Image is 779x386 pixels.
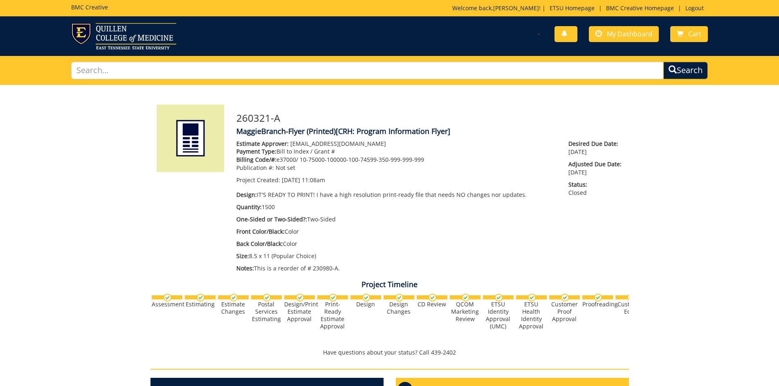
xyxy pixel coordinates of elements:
[568,181,622,189] span: Status:
[236,252,557,260] p: 8.5 x 11 (Popular Choice)
[568,140,622,148] span: Desired Due Date:
[236,140,289,147] span: Estimate Approver:
[150,281,629,289] h4: Project Timeline
[561,294,569,301] img: checkmark
[452,4,708,12] p: Welcome back, ! | | |
[197,294,204,301] img: checkmark
[495,294,503,301] img: checkmark
[236,176,280,184] span: Project Created:
[516,301,547,330] div: ETSU Health Identity Approval
[594,294,602,301] img: checkmark
[71,23,176,49] img: ETSU logo
[429,294,436,301] img: checkmark
[236,147,276,155] span: Payment Type:
[71,62,664,79] input: Search...
[528,294,536,301] img: checkmark
[236,252,249,260] span: Size:
[236,127,623,136] h4: MaggieBranch-Flyer (Printed)
[663,62,708,79] button: Search
[236,203,557,211] p: 1500
[568,160,622,168] span: Adjusted Due Date:
[462,294,469,301] img: checkmark
[150,348,629,357] p: Have questions about your status? Call 439-2402
[450,301,480,323] div: QCOM Marketing Review
[317,301,348,330] div: Print-Ready Estimate Approval
[582,301,613,308] div: Proofreading
[627,294,635,301] img: checkmark
[236,156,276,163] span: Billing Code/#:
[681,4,708,12] a: Logout
[384,301,414,315] div: Design Changes
[493,4,539,12] a: [PERSON_NAME]
[236,264,254,272] span: Notes:
[688,29,701,38] span: Cart
[549,301,580,323] div: Customer Proof Approval
[230,294,238,301] img: checkmark
[276,164,295,172] span: Not set
[236,215,557,223] p: Two-Sided
[236,228,557,236] p: Color
[236,203,262,211] span: Quantity:
[157,105,224,172] img: Product featured image
[236,215,307,223] span: One-Sided or Two-Sided?:
[568,181,622,197] p: Closed
[185,301,216,308] div: Estimating
[218,301,249,315] div: Estimate Changes
[236,240,283,248] span: Back Color/Black:
[296,294,304,301] img: checkmark
[236,164,274,172] span: Publication #:
[251,301,282,323] div: Postal Services Estimating
[164,294,171,301] img: checkmark
[350,301,381,308] div: Design
[263,294,271,301] img: checkmark
[236,113,623,123] h3: 260321-A
[589,26,659,42] a: My Dashboard
[483,301,514,330] div: ETSU Identity Approval (UMC)
[284,301,315,323] div: Design/Print Estimate Approval
[362,294,370,301] img: checkmark
[236,240,557,248] p: Color
[607,29,652,38] span: My Dashboard
[236,228,285,235] span: Front Color/Black:
[417,301,447,308] div: CD Review
[568,160,622,176] p: [DATE]
[395,294,403,301] img: checkmark
[236,264,557,272] p: This is a reorder of # 230980-A.
[152,301,182,308] div: Assessment
[568,140,622,156] p: [DATE]
[282,176,325,184] span: [DATE] 11:08am
[236,156,557,164] p: e37000/ 10-75000-100000-100-74599-350-999-999-999
[236,191,557,199] p: IT'S READY TO PRINT! I have a high resolution print-ready file that needs NO changes nor updates.
[329,294,337,301] img: checkmark
[71,4,108,10] h5: BMC Creative
[670,26,708,42] a: Cart
[615,301,646,315] div: Customer Edits
[236,191,257,199] span: Design:
[236,140,557,148] p: [EMAIL_ADDRESS][DOMAIN_NAME]
[336,126,450,136] span: [CRH: Program Information Flyer]
[236,147,557,156] p: Bill to Index / Grant #
[602,4,678,12] a: BMC Creative Homepage
[546,4,599,12] a: ETSU Homepage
